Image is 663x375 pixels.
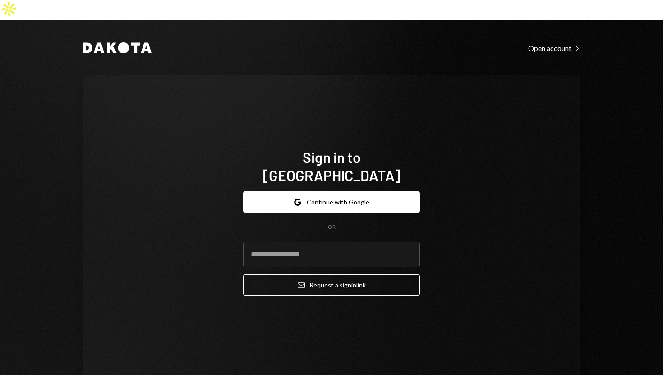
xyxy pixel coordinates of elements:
[528,43,580,53] a: Open account
[243,274,420,296] button: Request a signinlink
[243,148,420,184] h1: Sign in to [GEOGRAPHIC_DATA]
[243,191,420,213] button: Continue with Google
[528,44,580,53] div: Open account
[328,223,336,231] div: OR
